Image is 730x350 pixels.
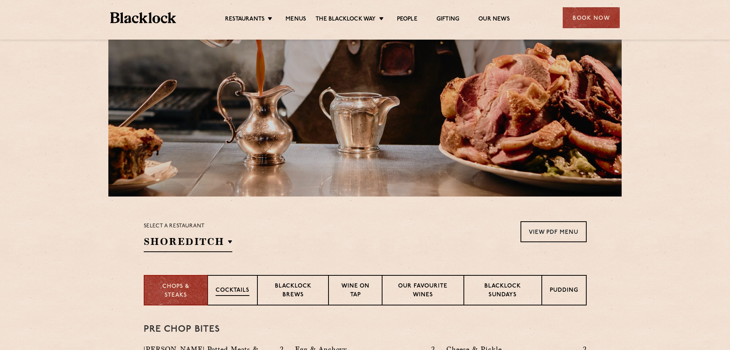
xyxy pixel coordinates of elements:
h3: Pre Chop Bites [144,324,587,334]
p: Chops & Steaks [152,283,200,300]
div: Book Now [563,7,620,28]
a: People [397,16,417,24]
a: Our News [478,16,510,24]
p: Our favourite wines [390,282,456,300]
a: The Blacklock Way [316,16,376,24]
img: BL_Textured_Logo-footer-cropped.svg [110,12,176,23]
p: Select a restaurant [144,221,232,231]
p: Pudding [550,286,578,296]
p: Blacklock Brews [265,282,321,300]
p: Blacklock Sundays [472,282,533,300]
a: Restaurants [225,16,265,24]
p: Wine on Tap [336,282,374,300]
h2: Shoreditch [144,235,232,252]
a: Menus [286,16,306,24]
a: View PDF Menu [521,221,587,242]
a: Gifting [436,16,459,24]
p: Cocktails [216,286,249,296]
